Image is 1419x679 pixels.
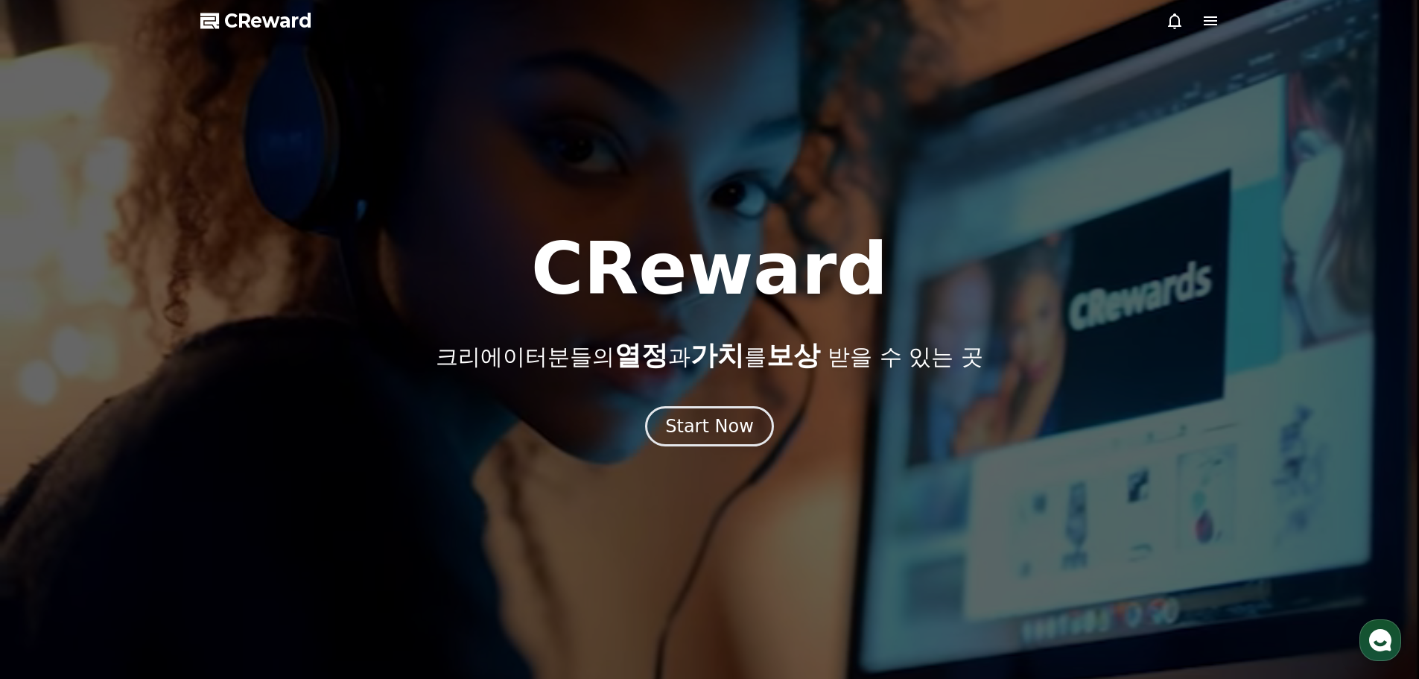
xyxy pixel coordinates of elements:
span: 가치 [691,340,744,370]
span: 보상 [766,340,820,370]
span: 홈 [47,495,56,507]
a: 대화 [98,473,192,510]
a: 설정 [192,473,286,510]
span: CReward [224,9,312,33]
span: 설정 [230,495,248,507]
a: Start Now [645,421,774,435]
button: Start Now [645,406,774,446]
h1: CReward [531,233,888,305]
span: 대화 [136,496,154,508]
a: 홈 [4,473,98,510]
span: 열정 [615,340,668,370]
div: Start Now [665,414,754,438]
p: 크리에이터분들의 과 를 받을 수 있는 곳 [436,341,982,370]
a: CReward [200,9,312,33]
